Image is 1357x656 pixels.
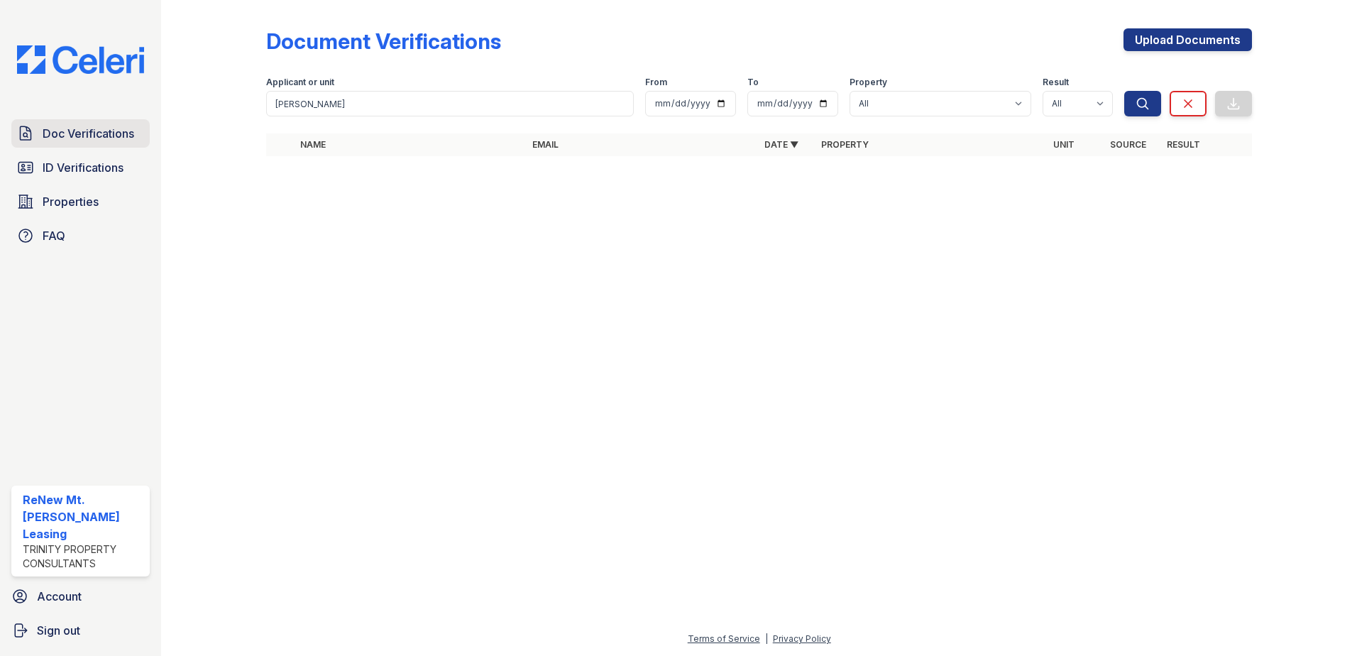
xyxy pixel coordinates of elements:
[1167,139,1200,150] a: Result
[43,159,123,176] span: ID Verifications
[6,616,155,645] a: Sign out
[6,582,155,611] a: Account
[266,91,634,116] input: Search by name, email, or unit number
[1053,139,1075,150] a: Unit
[37,622,80,639] span: Sign out
[6,45,155,74] img: CE_Logo_Blue-a8612792a0a2168367f1c8372b55b34899dd931a85d93a1a3d3e32e68fde9ad4.png
[11,153,150,182] a: ID Verifications
[266,77,334,88] label: Applicant or unit
[43,193,99,210] span: Properties
[1043,77,1069,88] label: Result
[23,491,144,542] div: ReNew Mt. [PERSON_NAME] Leasing
[773,633,831,644] a: Privacy Policy
[1123,28,1252,51] a: Upload Documents
[1110,139,1146,150] a: Source
[37,588,82,605] span: Account
[747,77,759,88] label: To
[688,633,760,644] a: Terms of Service
[821,139,869,150] a: Property
[11,222,150,250] a: FAQ
[850,77,887,88] label: Property
[11,187,150,216] a: Properties
[43,125,134,142] span: Doc Verifications
[300,139,326,150] a: Name
[765,633,768,644] div: |
[532,139,559,150] a: Email
[645,77,667,88] label: From
[23,542,144,571] div: Trinity Property Consultants
[764,139,798,150] a: Date ▼
[43,227,65,244] span: FAQ
[11,119,150,148] a: Doc Verifications
[266,28,501,54] div: Document Verifications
